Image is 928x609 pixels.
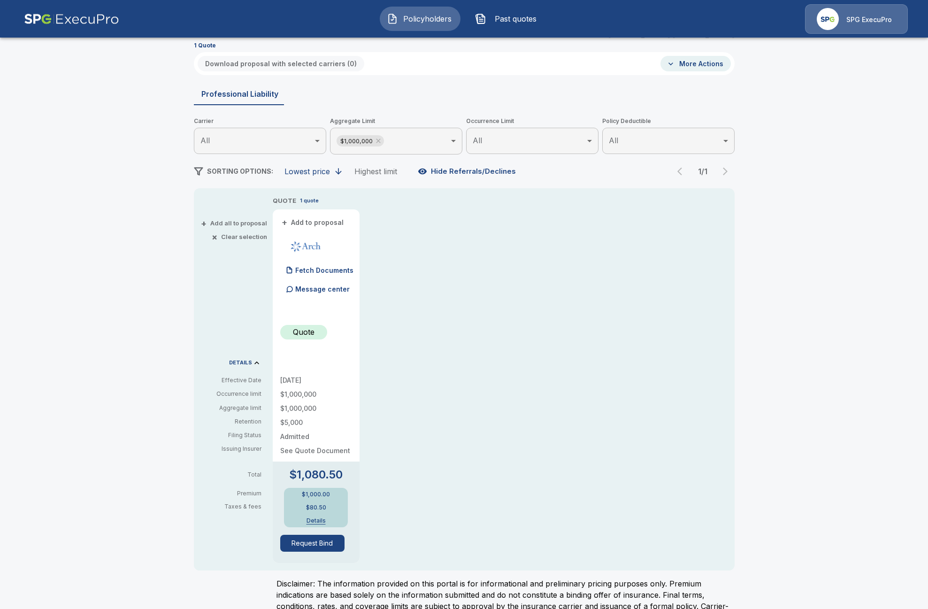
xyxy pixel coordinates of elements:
[194,83,286,105] button: Professional Liability
[284,239,328,254] img: archmpl
[846,15,892,24] p: SPG ExecuPro
[475,13,486,24] img: Past quotes Icon
[194,43,216,48] p: 1 Quote
[207,167,273,175] span: SORTING OPTIONS:
[201,504,269,509] p: Taxes & fees
[289,469,343,480] p: $1,080.50
[280,391,352,398] p: $1,000,000
[306,505,326,510] p: $80.50
[817,8,839,30] img: Agency Icon
[280,377,352,384] p: [DATE]
[295,267,353,274] p: Fetch Documents
[387,13,398,24] img: Policyholders Icon
[602,116,735,126] span: Policy Deductible
[203,220,267,226] button: +Add all to proposal
[280,535,345,552] button: Request Bind
[284,167,330,176] div: Lowest price
[194,116,326,126] span: Carrier
[466,116,598,126] span: Occurrence Limit
[490,13,542,24] span: Past quotes
[229,360,252,365] p: DETAILS
[212,234,217,240] span: ×
[295,284,350,294] p: Message center
[201,431,261,439] p: Filing Status
[214,234,267,240] button: ×Clear selection
[198,56,364,71] button: Download proposal with selected carriers (0)
[337,136,376,146] span: $1,000,000
[201,404,261,412] p: Aggregate limit
[473,136,482,145] span: All
[468,7,549,31] button: Past quotes IconPast quotes
[280,419,352,426] p: $5,000
[201,472,269,478] p: Total
[297,518,335,524] button: Details
[693,168,712,175] p: 1 / 1
[609,136,618,145] span: All
[805,4,908,34] a: Agency IconSPG ExecuPro
[280,217,346,228] button: +Add to proposal
[354,167,397,176] div: Highest limit
[280,535,352,552] span: Request Bind
[201,445,261,453] p: Issuing Insurer
[402,13,453,24] span: Policyholders
[416,162,520,180] button: Hide Referrals/Declines
[24,4,119,34] img: AA Logo
[200,136,210,145] span: All
[201,376,261,385] p: Effective Date
[280,447,352,454] p: See Quote Document
[280,405,352,412] p: $1,000,000
[201,491,269,496] p: Premium
[302,492,330,497] p: $1,000.00
[608,31,735,38] p: [PERSON_NAME] [PERSON_NAME]
[380,7,460,31] button: Policyholders IconPolicyholders
[660,56,731,71] button: More Actions
[201,220,207,226] span: +
[330,116,462,126] span: Aggregate Limit
[201,417,261,426] p: Retention
[273,196,296,206] p: QUOTE
[293,326,314,338] p: Quote
[280,433,352,440] p: Admitted
[201,390,261,398] p: Occurrence limit
[337,135,384,146] div: $1,000,000
[300,197,319,205] p: 1 quote
[282,219,287,226] span: +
